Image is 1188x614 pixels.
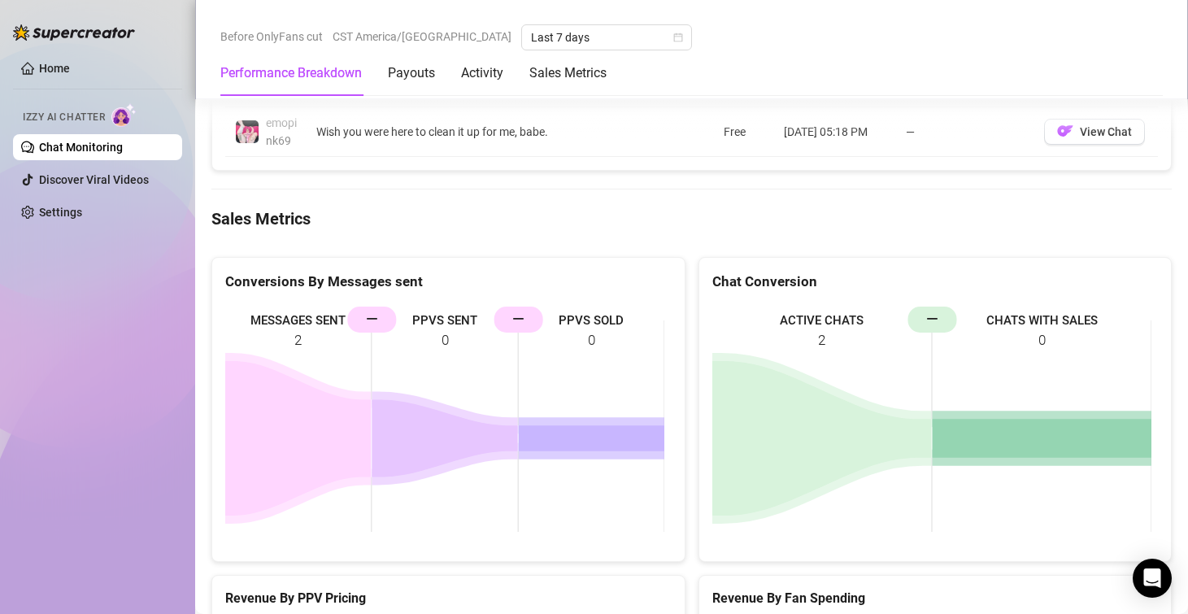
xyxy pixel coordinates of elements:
div: Activity [461,63,503,83]
div: Sales Metrics [529,63,607,83]
a: Home [39,62,70,75]
a: OFView Chat [1044,128,1145,142]
span: emopink69 [266,116,297,147]
span: CST America/[GEOGRAPHIC_DATA] [333,24,511,49]
td: [DATE] 05:18 PM [774,107,896,157]
span: Last 7 days [531,25,682,50]
span: View Chat [1080,125,1132,138]
h5: Revenue By PPV Pricing [225,589,672,608]
img: AI Chatter [111,103,137,127]
div: Conversions By Messages sent [225,271,672,293]
img: OF [1057,123,1073,139]
td: — [896,107,1034,157]
td: Free [714,107,775,157]
span: Before OnlyFans cut [220,24,323,49]
h4: Sales Metrics [211,207,1172,230]
a: Discover Viral Videos [39,173,149,186]
span: calendar [673,33,683,42]
a: Settings [39,206,82,219]
div: Payouts [388,63,435,83]
img: logo-BBDzfeDw.svg [13,24,135,41]
a: Chat Monitoring [39,141,123,154]
div: Performance Breakdown [220,63,362,83]
span: Izzy AI Chatter [23,110,105,125]
h5: Revenue By Fan Spending [712,589,1159,608]
button: OFView Chat [1044,119,1145,145]
img: emopink69 [236,120,259,143]
div: Wish you were here to clean it up for me, babe. [316,123,638,141]
div: Open Intercom Messenger [1133,559,1172,598]
div: Chat Conversion [712,271,1159,293]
